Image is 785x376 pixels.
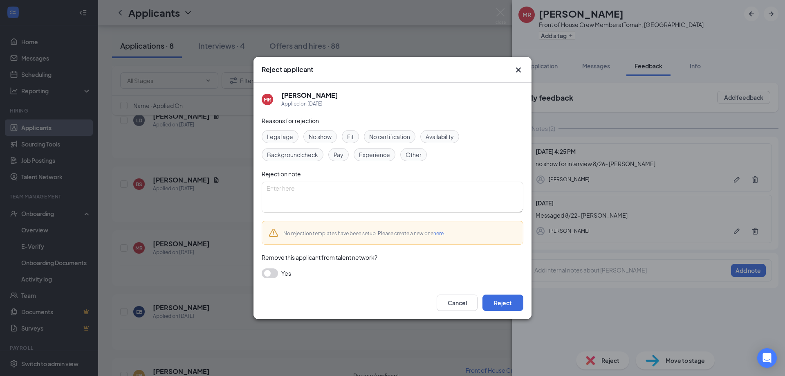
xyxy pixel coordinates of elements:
div: Applied on [DATE] [281,100,338,108]
span: Pay [334,150,343,159]
span: Rejection note [262,170,301,178]
span: No certification [369,132,410,141]
span: No show [309,132,332,141]
span: Reasons for rejection [262,117,319,124]
span: Yes [281,268,291,278]
span: Background check [267,150,318,159]
span: Experience [359,150,390,159]
div: Open Intercom Messenger [757,348,777,368]
button: Close [514,65,523,75]
span: Remove this applicant from talent network? [262,254,377,261]
h3: Reject applicant [262,65,313,74]
span: Legal age [267,132,293,141]
svg: Warning [269,228,278,238]
button: Cancel [437,295,478,311]
span: No rejection templates have been setup. Please create a new one . [283,230,445,236]
span: Availability [426,132,454,141]
div: MR [264,96,271,103]
span: Other [406,150,422,159]
span: Fit [347,132,354,141]
a: here [433,230,444,236]
h5: [PERSON_NAME] [281,91,338,100]
button: Reject [482,295,523,311]
svg: Cross [514,65,523,75]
